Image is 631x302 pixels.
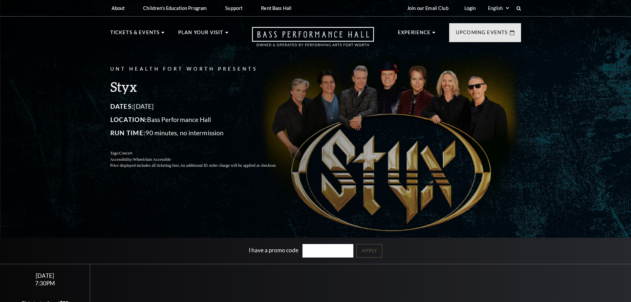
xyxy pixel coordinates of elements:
[110,116,147,123] span: Location:
[8,280,82,286] div: 7:30PM
[110,128,292,138] p: 90 minutes, no intermission
[249,247,298,254] label: I have a promo code
[110,101,292,112] p: [DATE]
[225,5,242,11] p: Support
[119,151,132,155] span: Concert
[110,114,292,125] p: Bass Performance Hall
[110,162,292,169] p: Price displayed includes all ticketing fees.
[143,5,207,11] p: Children's Education Program
[110,156,292,163] p: Accessibility:
[456,29,508,40] p: Upcoming Events
[398,29,431,40] p: Experience
[261,5,291,11] p: Rent Bass Hall
[112,5,125,11] p: About
[180,163,276,168] span: An additional $5 order charge will be applied at checkout.
[110,65,292,73] p: UNT Health Fort Worth Presents
[110,78,292,95] h3: Styx
[487,5,510,11] select: Select:
[110,102,134,110] span: Dates:
[110,150,292,156] p: Tags:
[110,129,146,137] span: Run Time:
[133,157,171,162] span: Wheelchair Accessible
[178,29,224,40] p: Plan Your Visit
[110,29,160,40] p: Tickets & Events
[8,272,82,279] div: [DATE]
